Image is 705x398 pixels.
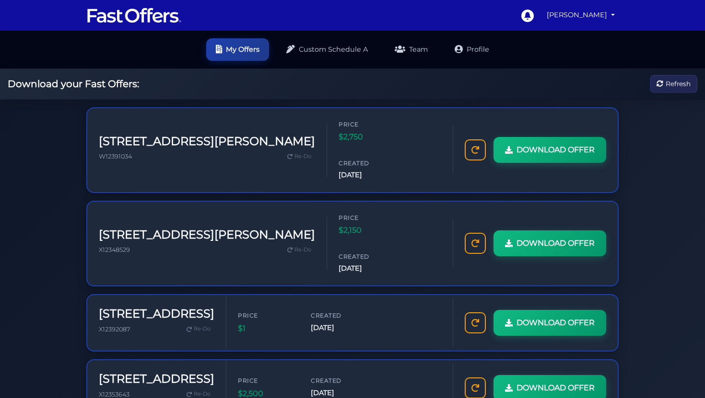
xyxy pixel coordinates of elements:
a: DOWNLOAD OFFER [493,230,606,256]
a: Re-Do [283,150,315,163]
span: Price [238,311,295,320]
a: My Offers [206,38,269,61]
span: DOWNLOAD OFFER [517,382,595,394]
span: $2,150 [339,224,396,237]
span: Re-Do [194,325,211,333]
span: X12353643 [99,391,129,398]
span: [DATE] [339,170,396,181]
span: W12391034 [99,153,132,160]
span: Price [238,376,295,385]
a: Re-Do [283,244,315,256]
h3: [STREET_ADDRESS] [99,372,214,386]
span: DOWNLOAD OFFER [517,144,595,156]
h3: [STREET_ADDRESS][PERSON_NAME] [99,228,315,242]
a: DOWNLOAD OFFER [493,137,606,163]
span: Created [339,252,396,261]
span: Re-Do [294,152,311,161]
span: Created [311,311,368,320]
span: Re-Do [294,246,311,254]
span: Created [339,159,396,168]
span: Price [339,213,396,222]
span: Refresh [666,79,691,89]
span: $1 [238,322,295,335]
a: Re-Do [183,323,214,335]
h2: Download your Fast Offers: [8,78,139,90]
span: X12392087 [99,326,130,333]
span: $2,750 [339,131,396,143]
span: [DATE] [311,322,368,333]
span: X12348529 [99,246,130,253]
a: Team [385,38,437,61]
span: DOWNLOAD OFFER [517,317,595,329]
span: Created [311,376,368,385]
span: [DATE] [339,263,396,274]
span: DOWNLOAD OFFER [517,237,595,250]
a: [PERSON_NAME] [543,6,619,24]
button: Refresh [650,75,697,93]
h3: [STREET_ADDRESS] [99,307,214,321]
span: Price [339,120,396,129]
a: Profile [445,38,499,61]
h3: [STREET_ADDRESS][PERSON_NAME] [99,135,315,148]
a: Custom Schedule A [277,38,377,61]
a: DOWNLOAD OFFER [493,310,606,336]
